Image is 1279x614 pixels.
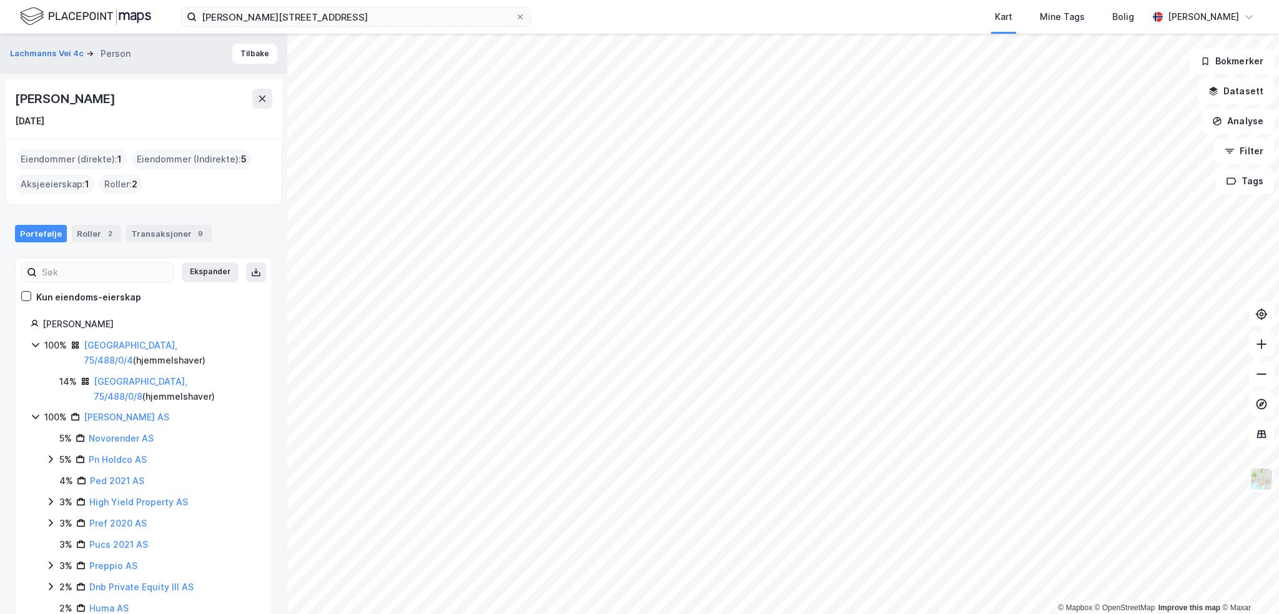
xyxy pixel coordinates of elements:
[1216,169,1274,194] button: Tags
[241,152,247,167] span: 5
[1217,554,1279,614] iframe: Chat Widget
[1058,603,1092,612] a: Mapbox
[1214,139,1274,164] button: Filter
[1217,554,1279,614] div: Kontrollprogram for chat
[20,6,151,27] img: logo.f888ab2527a4732fd821a326f86c7f29.svg
[1202,109,1274,134] button: Analyse
[44,410,67,425] div: 100%
[59,558,72,573] div: 3%
[1095,603,1155,612] a: OpenStreetMap
[15,114,44,129] div: [DATE]
[1198,79,1274,104] button: Datasett
[1158,603,1220,612] a: Improve this map
[89,560,137,571] a: Preppio AS
[15,89,117,109] div: [PERSON_NAME]
[89,518,147,528] a: Pref 2020 AS
[101,46,131,61] div: Person
[194,227,207,240] div: 9
[84,338,257,368] div: ( hjemmelshaver )
[89,582,194,592] a: Dnb Private Equity III AS
[16,174,94,194] div: Aksjeeierskap :
[59,374,77,389] div: 14%
[15,225,67,242] div: Portefølje
[84,340,177,365] a: [GEOGRAPHIC_DATA], 75/488/0/4
[59,473,73,488] div: 4%
[90,475,144,486] a: Ped 2021 AS
[59,537,72,552] div: 3%
[182,262,239,282] button: Ekspander
[36,290,141,305] div: Kun eiendoms-eierskap
[89,603,129,613] a: Huma AS
[99,174,142,194] div: Roller :
[117,152,122,167] span: 1
[1040,9,1085,24] div: Mine Tags
[197,7,515,26] input: Søk på adresse, matrikkel, gårdeiere, leietakere eller personer
[89,454,147,465] a: Pn Holdco AS
[10,47,86,60] button: Lachmanns Vei 4c
[132,149,252,169] div: Eiendommer (Indirekte) :
[59,495,72,510] div: 3%
[126,225,212,242] div: Transaksjoner
[44,338,67,353] div: 100%
[59,431,72,446] div: 5%
[72,225,121,242] div: Roller
[59,452,72,467] div: 5%
[59,516,72,531] div: 3%
[1168,9,1239,24] div: [PERSON_NAME]
[1190,49,1274,74] button: Bokmerker
[1112,9,1134,24] div: Bolig
[16,149,127,169] div: Eiendommer (direkte) :
[89,539,148,550] a: Pucs 2021 AS
[94,376,187,402] a: [GEOGRAPHIC_DATA], 75/488/0/8
[42,317,257,332] div: [PERSON_NAME]
[89,433,154,443] a: Novorender AS
[995,9,1012,24] div: Kart
[232,44,277,64] button: Tilbake
[89,497,188,507] a: High Yield Property AS
[1250,467,1273,491] img: Z
[104,227,116,240] div: 2
[37,263,174,282] input: Søk
[85,177,89,192] span: 1
[132,177,137,192] span: 2
[94,374,257,404] div: ( hjemmelshaver )
[59,580,72,595] div: 2%
[84,412,169,422] a: [PERSON_NAME] AS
